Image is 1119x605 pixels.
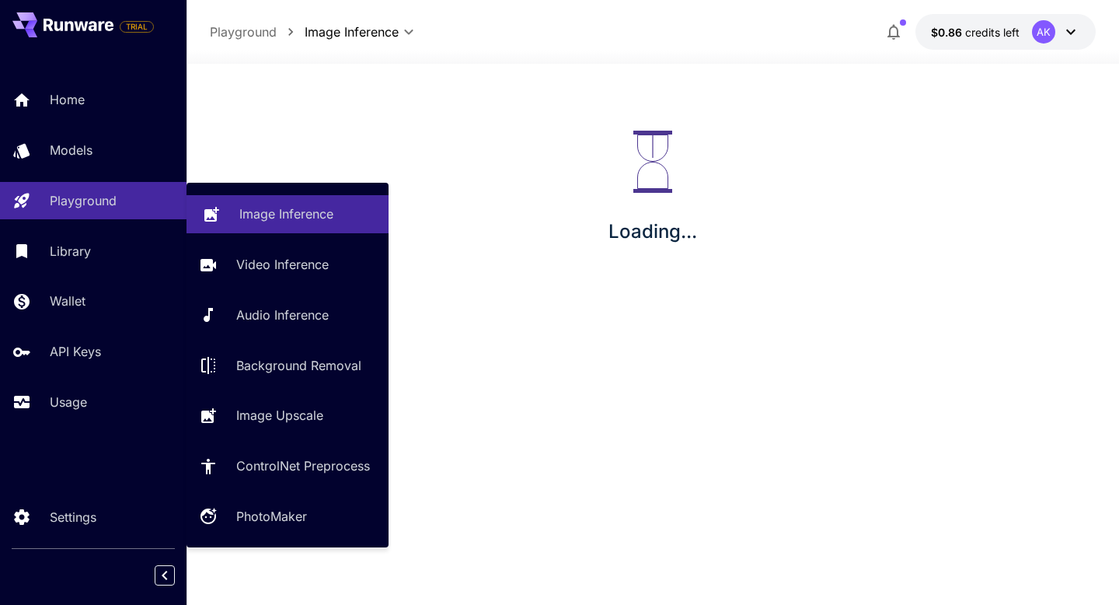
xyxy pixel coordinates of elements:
p: API Keys [50,342,101,361]
div: AK [1032,20,1055,44]
a: Image Inference [186,195,389,233]
p: Background Removal [236,356,361,375]
p: Video Inference [236,255,329,274]
span: Image Inference [305,23,399,41]
p: Home [50,90,85,109]
a: Background Removal [186,346,389,384]
span: TRIAL [120,21,153,33]
a: PhotoMaker [186,498,389,536]
p: Usage [50,393,87,411]
p: Image Inference [239,205,333,223]
a: Video Inference [186,246,389,284]
p: ControlNet Preprocess [236,456,370,475]
p: Models [50,141,92,159]
p: Image Upscale [236,406,323,425]
button: $0.86 [915,14,1096,50]
p: Audio Inference [236,306,329,324]
span: $0.86 [931,26,965,39]
p: Playground [210,23,277,41]
span: Add your payment card to enable full platform functionality. [120,17,154,36]
a: Audio Inference [186,296,389,334]
span: credits left [965,26,1020,39]
nav: breadcrumb [210,23,305,41]
div: $0.86 [931,24,1020,40]
p: Settings [50,508,96,526]
p: Playground [50,191,117,210]
a: Image Upscale [186,397,389,435]
p: Loading... [608,218,697,246]
a: ControlNet Preprocess [186,447,389,485]
div: Collapse sidebar [166,561,186,589]
p: Library [50,242,91,261]
button: Collapse sidebar [155,565,175,586]
p: Wallet [50,292,85,310]
p: PhotoMaker [236,507,307,526]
